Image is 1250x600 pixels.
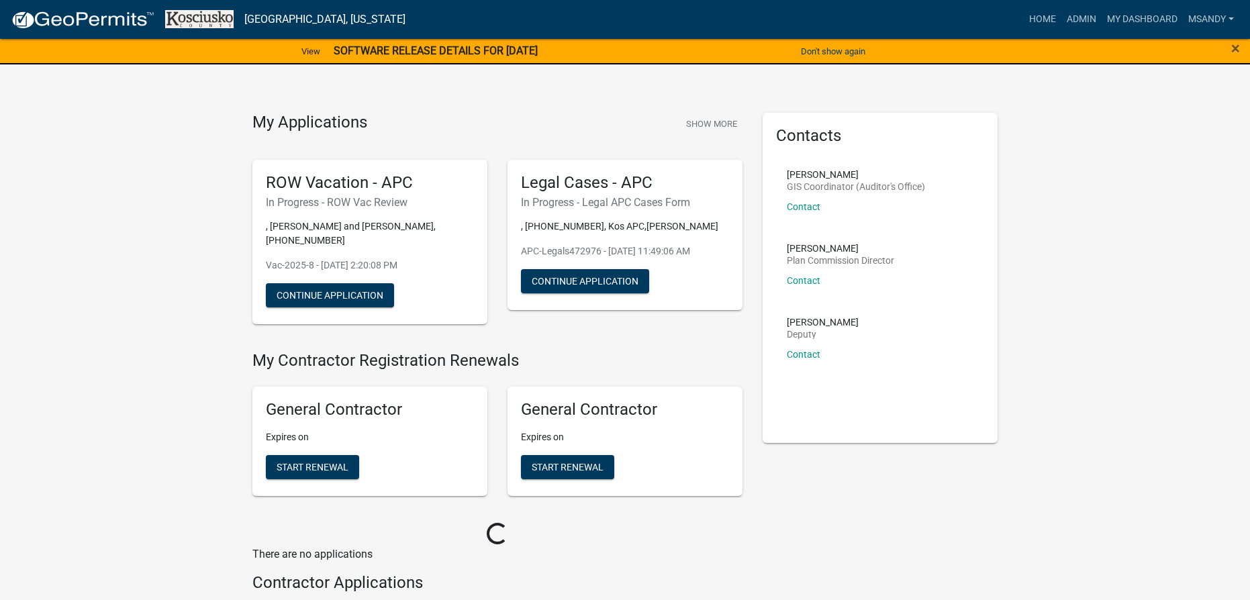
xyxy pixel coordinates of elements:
a: Contact [787,275,820,286]
button: Don't show again [796,40,871,62]
p: , [PHONE_NUMBER], Kos APC,[PERSON_NAME] [521,219,729,234]
p: Expires on [266,430,474,444]
p: Expires on [521,430,729,444]
span: Start Renewal [532,462,604,472]
h5: General Contractor [521,400,729,419]
span: Start Renewal [277,462,348,472]
a: View [296,40,326,62]
h5: Legal Cases - APC [521,173,729,193]
h4: My Applications [252,113,367,133]
a: Home [1024,7,1061,32]
wm-workflow-list-section: Contractor Applications [252,573,742,598]
button: Start Renewal [266,455,359,479]
p: There are no applications [252,546,742,562]
button: Continue Application [521,269,649,293]
p: GIS Coordinator (Auditor's Office) [787,182,925,191]
h5: General Contractor [266,400,474,419]
h6: In Progress - ROW Vac Review [266,196,474,209]
h6: In Progress - Legal APC Cases Form [521,196,729,209]
p: [PERSON_NAME] [787,244,894,253]
wm-registration-list-section: My Contractor Registration Renewals [252,351,742,507]
a: msandy [1183,7,1239,32]
button: Show More [681,113,742,135]
p: Deputy [787,330,859,339]
p: [PERSON_NAME] [787,317,859,327]
p: , [PERSON_NAME] and [PERSON_NAME], [PHONE_NUMBER] [266,219,474,248]
a: [GEOGRAPHIC_DATA], [US_STATE] [244,8,405,31]
p: [PERSON_NAME] [787,170,925,179]
button: Start Renewal [521,455,614,479]
a: My Dashboard [1102,7,1183,32]
h5: ROW Vacation - APC [266,173,474,193]
a: Admin [1061,7,1102,32]
h4: My Contractor Registration Renewals [252,351,742,370]
button: Close [1231,40,1240,56]
p: Vac-2025-8 - [DATE] 2:20:08 PM [266,258,474,272]
h5: Contacts [776,126,984,146]
img: Kosciusko County, Indiana [165,10,234,28]
button: Continue Application [266,283,394,307]
h4: Contractor Applications [252,573,742,593]
a: Contact [787,349,820,360]
p: Plan Commission Director [787,256,894,265]
a: Contact [787,201,820,212]
p: APC-Legals472976 - [DATE] 11:49:06 AM [521,244,729,258]
span: × [1231,39,1240,58]
strong: SOFTWARE RELEASE DETAILS FOR [DATE] [334,44,538,57]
